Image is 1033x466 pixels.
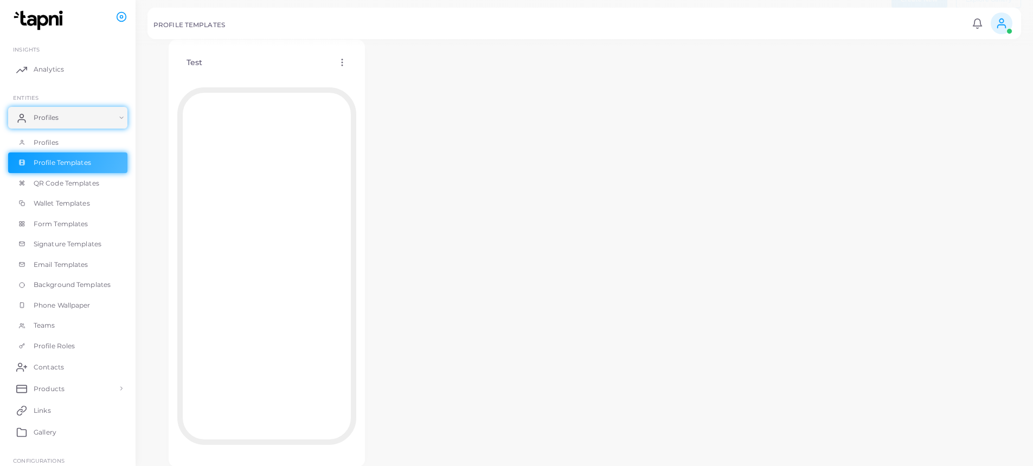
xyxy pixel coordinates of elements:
[8,336,127,356] a: Profile Roles
[8,275,127,295] a: Background Templates
[34,341,75,351] span: Profile Roles
[13,46,40,53] span: INSIGHTS
[8,152,127,173] a: Profile Templates
[10,10,70,30] img: logo
[8,132,127,153] a: Profiles
[8,399,127,421] a: Links
[34,199,90,208] span: Wallet Templates
[34,178,99,188] span: QR Code Templates
[8,378,127,399] a: Products
[8,315,127,336] a: Teams
[13,457,65,464] span: Configurations
[153,21,225,29] h5: PROFILE TEMPLATES
[187,58,202,67] h4: Test
[34,384,65,394] span: Products
[8,193,127,214] a: Wallet Templates
[8,214,127,234] a: Form Templates
[34,427,56,437] span: Gallery
[8,356,127,378] a: Contacts
[8,254,127,275] a: Email Templates
[8,107,127,129] a: Profiles
[34,65,64,74] span: Analytics
[8,421,127,443] a: Gallery
[8,234,127,254] a: Signature Templates
[8,173,127,194] a: QR Code Templates
[34,260,88,270] span: Email Templates
[34,113,59,123] span: Profiles
[34,362,64,372] span: Contacts
[13,94,39,101] span: ENTITIES
[34,239,101,249] span: Signature Templates
[34,301,91,310] span: Phone Wallpaper
[34,406,51,416] span: Links
[34,321,55,330] span: Teams
[8,295,127,316] a: Phone Wallpaper
[34,158,91,168] span: Profile Templates
[34,280,111,290] span: Background Templates
[34,138,59,148] span: Profiles
[34,219,88,229] span: Form Templates
[8,59,127,80] a: Analytics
